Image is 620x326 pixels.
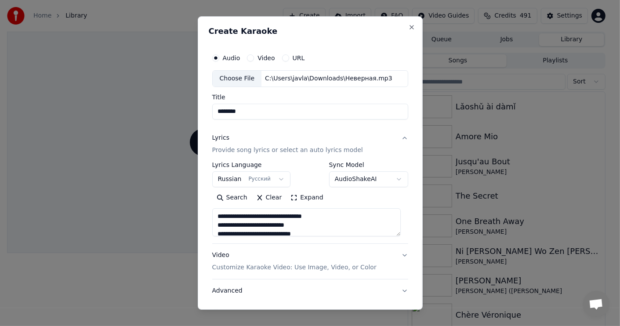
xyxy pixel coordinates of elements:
label: URL [293,55,305,61]
button: LyricsProvide song lyrics or select an auto lyrics model [212,127,408,162]
label: Sync Model [329,162,408,168]
label: Lyrics Language [212,162,290,168]
h2: Create Karaoke [209,27,412,35]
div: Video [212,251,377,272]
button: Search [212,191,252,205]
p: Provide song lyrics or select an auto lyrics model [212,146,363,155]
button: VideoCustomize Karaoke Video: Use Image, Video, or Color [212,244,408,279]
div: Lyrics [212,134,229,142]
label: Title [212,94,408,100]
button: Clear [252,191,286,205]
div: C:\Users\javla\Downloads\Неверная.mp3 [261,74,396,83]
div: Choose File [213,71,262,87]
p: Customize Karaoke Video: Use Image, Video, or Color [212,263,377,272]
div: LyricsProvide song lyrics or select an auto lyrics model [212,162,408,243]
button: Expand [286,191,327,205]
label: Audio [223,55,240,61]
label: Video [257,55,275,61]
button: Advanced [212,279,408,302]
